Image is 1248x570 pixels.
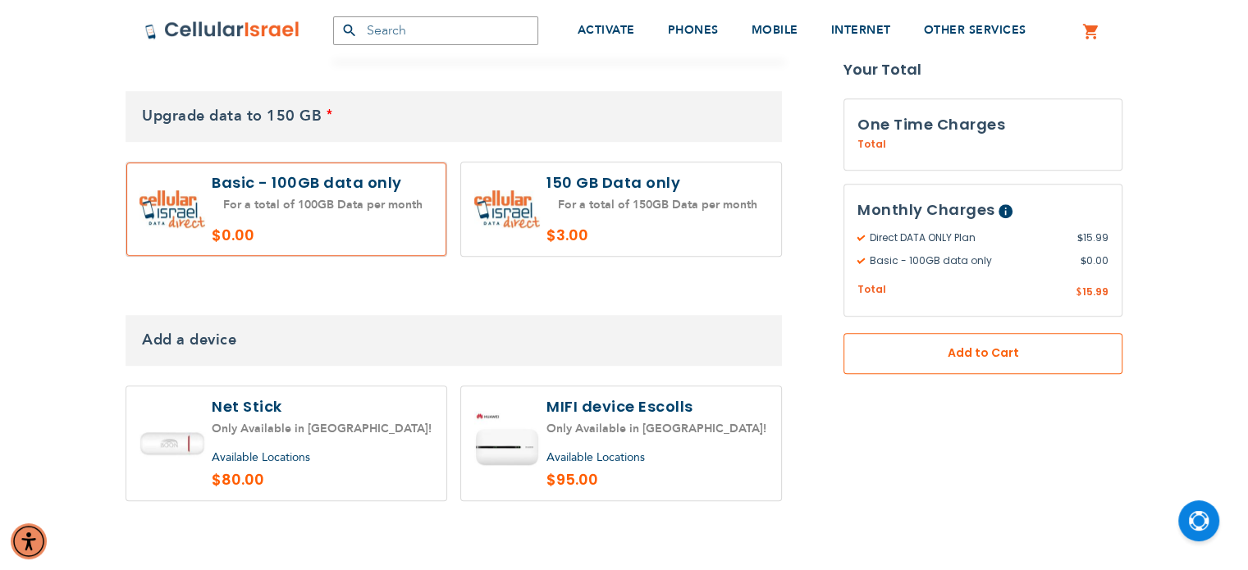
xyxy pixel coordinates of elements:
span: MOBILE [752,22,798,38]
span: Help [999,204,1013,218]
span: $ [1076,285,1082,300]
span: 15.99 [1082,285,1109,299]
div: Accessibility Menu [11,523,47,559]
span: 15.99 [1077,230,1109,245]
strong: Your Total [843,57,1122,82]
a: Available Locations [212,449,310,465]
span: Upgrade data to 150 GB [142,106,322,126]
a: Available Locations [546,449,645,465]
span: ACTIVATE [578,22,635,38]
span: $ [1077,230,1083,245]
span: Monthly Charges [857,199,995,220]
span: PHONES [668,22,719,38]
input: Search [333,16,538,45]
span: OTHER SERVICES [924,22,1026,38]
span: INTERNET [831,22,891,38]
button: Add to Cart [843,333,1122,374]
span: Add to Cart [898,344,1068,362]
h3: One Time Charges [857,112,1109,137]
span: Direct DATA ONLY Plan [857,230,1077,245]
img: Cellular Israel Logo [144,21,300,40]
span: Total [857,137,886,152]
span: $ [1081,253,1086,268]
span: Basic - 100GB data only [857,253,1081,268]
span: 0.00 [1081,253,1109,268]
span: Total [857,282,886,298]
span: Add a device [142,330,236,350]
